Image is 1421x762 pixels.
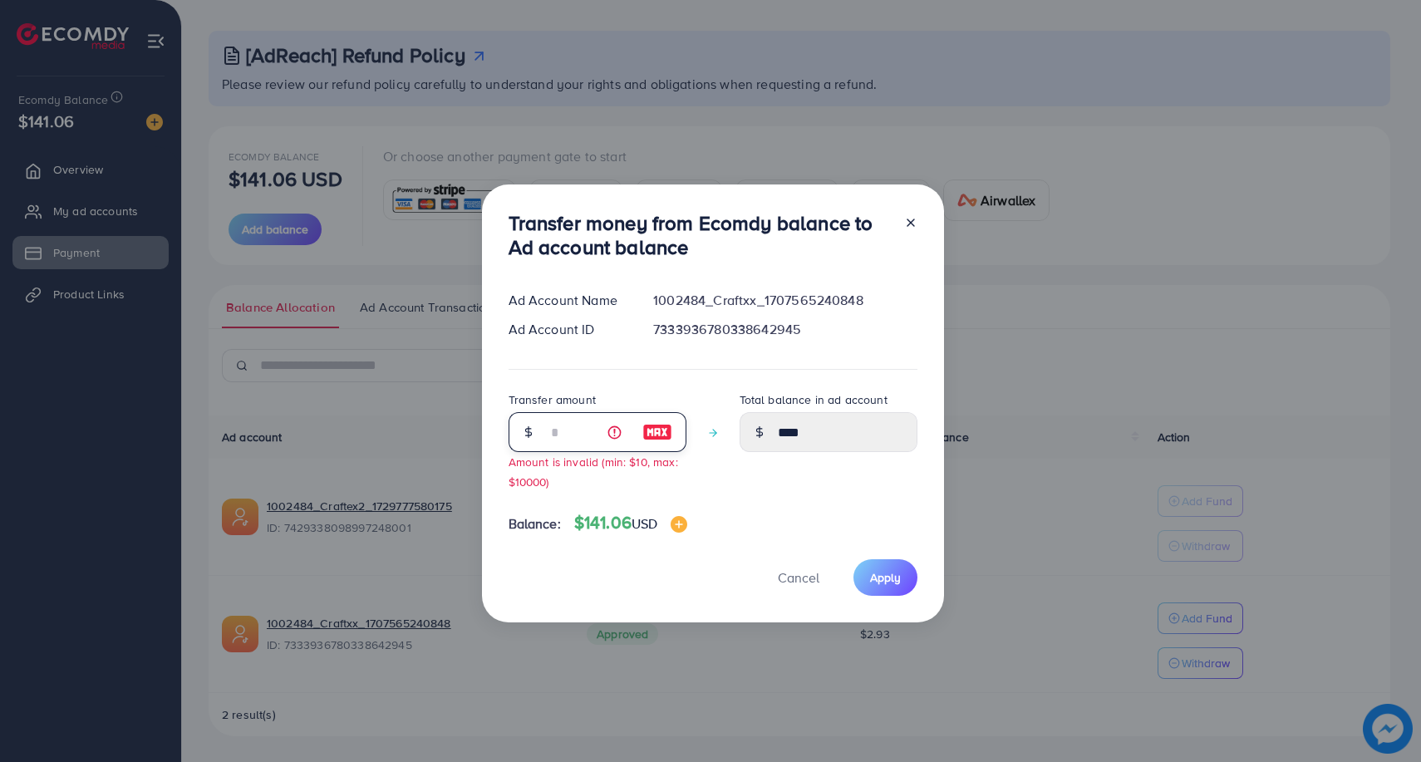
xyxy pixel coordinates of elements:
[757,559,840,595] button: Cancel
[640,320,930,339] div: 7333936780338642945
[509,514,561,533] span: Balance:
[632,514,657,533] span: USD
[509,454,678,489] small: Amount is invalid (min: $10, max: $10000)
[740,391,888,408] label: Total balance in ad account
[509,211,891,259] h3: Transfer money from Ecomdy balance to Ad account balance
[574,513,688,533] h4: $141.06
[495,291,641,310] div: Ad Account Name
[509,391,596,408] label: Transfer amount
[870,569,901,586] span: Apply
[853,559,917,595] button: Apply
[640,291,930,310] div: 1002484_Craftxx_1707565240848
[642,422,672,442] img: image
[671,516,687,533] img: image
[495,320,641,339] div: Ad Account ID
[778,568,819,587] span: Cancel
